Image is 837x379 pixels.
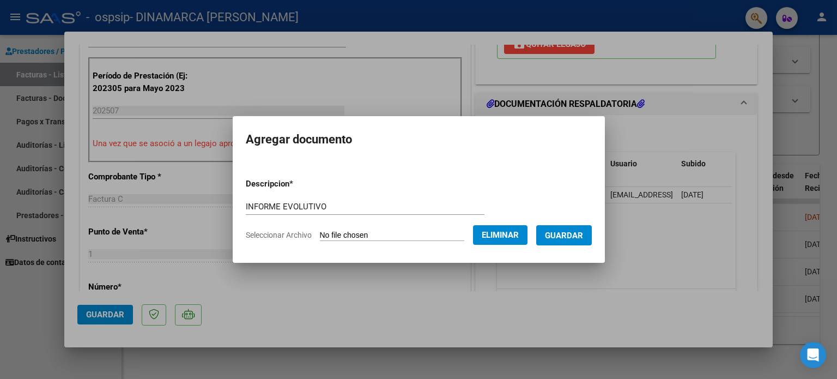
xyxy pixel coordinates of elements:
button: Eliminar [473,225,527,245]
div: Open Intercom Messenger [800,342,826,368]
span: Seleccionar Archivo [246,231,312,239]
p: Descripcion [246,178,350,190]
button: Guardar [536,225,592,245]
span: Eliminar [482,230,519,240]
span: Guardar [545,231,583,240]
h2: Agregar documento [246,129,592,150]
